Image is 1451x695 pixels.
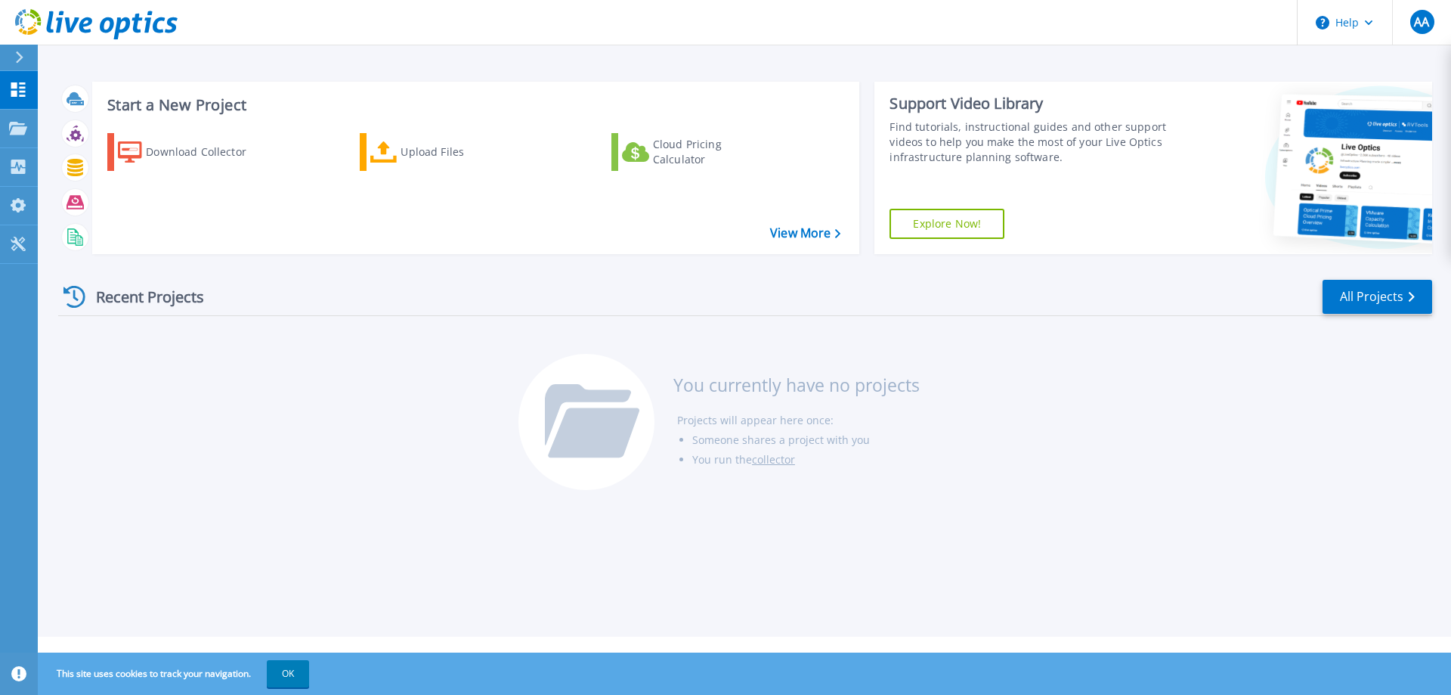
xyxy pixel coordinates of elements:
a: All Projects [1323,280,1432,314]
h3: Start a New Project [107,97,840,113]
a: Explore Now! [889,209,1004,239]
a: View More [770,226,840,240]
a: Cloud Pricing Calculator [611,133,780,171]
li: Someone shares a project with you [692,430,920,450]
span: This site uses cookies to track your navigation. [42,660,309,687]
div: Support Video Library [889,94,1174,113]
button: OK [267,660,309,687]
li: You run the [692,450,920,470]
div: Recent Projects [58,278,224,315]
span: AA [1414,16,1429,28]
a: collector [752,452,795,467]
div: Find tutorials, instructional guides and other support videos to help you make the most of your L... [889,119,1174,165]
h3: You currently have no projects [673,377,920,393]
div: Download Collector [146,137,267,167]
a: Download Collector [107,133,276,171]
li: Projects will appear here once: [677,411,920,430]
div: Upload Files [401,137,521,167]
a: Upload Files [360,133,528,171]
div: Cloud Pricing Calculator [653,137,774,167]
